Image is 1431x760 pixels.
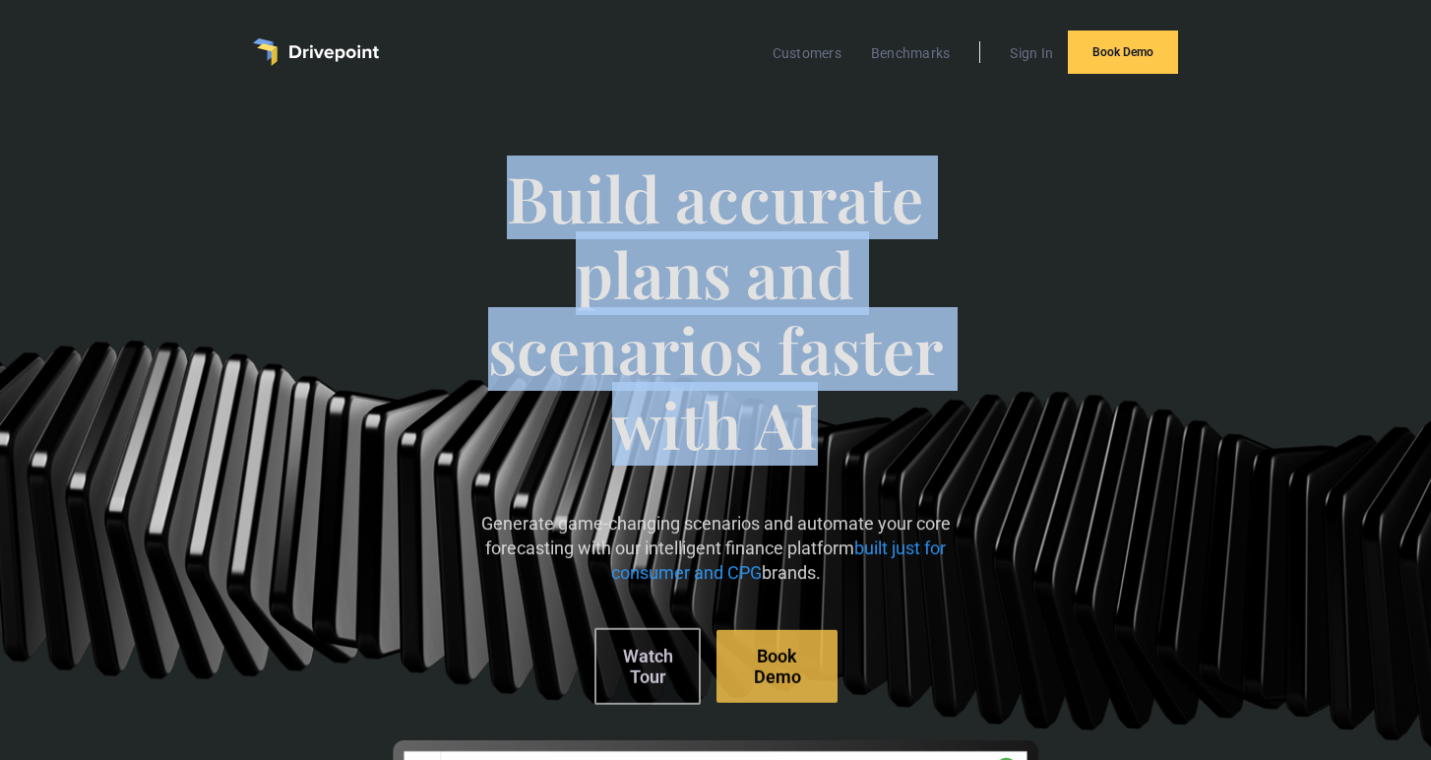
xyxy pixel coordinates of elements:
p: Generate game-changing scenarios and automate your core forecasting with our intelligent finance ... [472,511,960,586]
a: Sign In [1000,40,1063,66]
span: Build accurate plans and scenarios faster with AI [472,160,960,502]
a: Customers [763,40,851,66]
a: Book Demo [716,630,838,703]
a: Book Demo [1068,31,1178,74]
a: Watch Tour [593,628,701,705]
span: built just for consumer and CPG [610,538,946,583]
a: Benchmarks [861,40,961,66]
a: home [253,38,379,66]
